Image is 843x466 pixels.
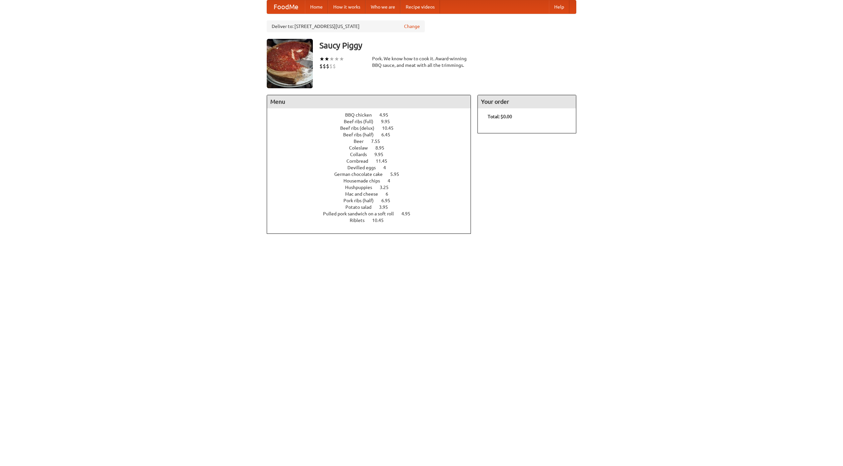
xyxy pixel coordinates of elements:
li: ★ [334,55,339,63]
span: 11.45 [376,158,394,164]
h3: Saucy Piggy [319,39,576,52]
span: 9.95 [381,119,396,124]
a: Pulled pork sandwich on a soft roll 4.95 [323,211,422,216]
span: Riblets [350,218,371,223]
span: Coleslaw [349,145,374,151]
span: Collards [350,152,373,157]
span: 4 [383,165,393,170]
img: angular.jpg [267,39,313,88]
span: Mac and cheese [345,191,385,197]
span: Beer [354,139,370,144]
span: 3.25 [380,185,395,190]
li: $ [319,63,323,70]
a: Collards 9.95 [350,152,395,157]
span: Beef ribs (half) [343,132,380,137]
span: Beef ribs (full) [344,119,380,124]
span: Devilled eggs [347,165,382,170]
span: 6 [386,191,395,197]
a: Cornbread 11.45 [346,158,399,164]
span: 6.95 [381,198,397,203]
a: Pork ribs (half) 6.95 [343,198,402,203]
b: Total: $0.00 [488,114,512,119]
a: Devilled eggs 4 [347,165,398,170]
a: Beer 7.55 [354,139,392,144]
li: ★ [319,55,324,63]
span: 6.45 [381,132,397,137]
span: 4 [388,178,397,183]
span: 4.95 [379,112,395,118]
a: German chocolate cake 5.95 [334,172,411,177]
span: Pork ribs (half) [343,198,380,203]
span: Potato salad [345,205,378,210]
a: How it works [328,0,366,14]
div: Pork. We know how to cook it. Award-winning BBQ sauce, and meat with all the trimmings. [372,55,471,69]
li: ★ [324,55,329,63]
span: 5.95 [390,172,406,177]
span: 10.45 [382,125,400,131]
h4: Menu [267,95,471,108]
div: Deliver to: [STREET_ADDRESS][US_STATE] [267,20,425,32]
span: 4.95 [401,211,417,216]
span: 3.95 [379,205,394,210]
span: 8.95 [375,145,391,151]
a: Mac and cheese 6 [345,191,400,197]
li: $ [326,63,329,70]
a: Potato salad 3.95 [345,205,400,210]
span: German chocolate cake [334,172,389,177]
a: Beef ribs (delux) 10.45 [340,125,406,131]
a: Who we are [366,0,400,14]
a: Coleslaw 8.95 [349,145,396,151]
li: $ [329,63,333,70]
a: Beef ribs (half) 6.45 [343,132,402,137]
span: Pulled pork sandwich on a soft roll [323,211,400,216]
li: ★ [339,55,344,63]
a: Recipe videos [400,0,440,14]
span: BBQ chicken [345,112,378,118]
h4: Your order [478,95,576,108]
a: FoodMe [267,0,305,14]
a: Change [404,23,420,30]
span: Housemade chips [343,178,387,183]
span: Beef ribs (delux) [340,125,381,131]
span: 9.95 [374,152,390,157]
li: $ [323,63,326,70]
span: 7.55 [371,139,387,144]
span: 10.45 [372,218,390,223]
a: Riblets 10.45 [350,218,396,223]
a: Beef ribs (full) 9.95 [344,119,402,124]
span: Cornbread [346,158,375,164]
li: ★ [329,55,334,63]
a: Housemade chips 4 [343,178,402,183]
li: $ [333,63,336,70]
a: Hushpuppies 3.25 [345,185,401,190]
a: Home [305,0,328,14]
a: Help [549,0,569,14]
span: Hushpuppies [345,185,379,190]
a: BBQ chicken 4.95 [345,112,400,118]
